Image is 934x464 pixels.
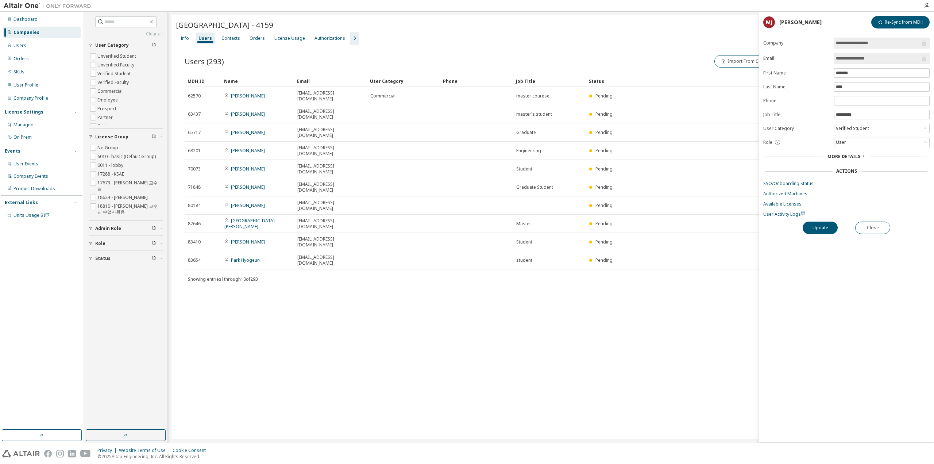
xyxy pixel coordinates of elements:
[97,453,210,460] p: © 2025 Altair Engineering, Inc. All Rights Reserved.
[763,98,830,104] label: Phone
[97,143,120,152] label: No Group
[188,239,201,245] span: 83410
[231,166,265,172] a: [PERSON_NAME]
[13,69,24,75] div: SKUs
[97,52,138,61] label: Unverified Student
[370,75,437,87] div: User Category
[835,124,870,133] div: Verified Student
[595,221,613,227] span: Pending
[185,56,224,66] span: Users (293)
[13,122,34,128] div: Managed
[188,221,201,227] span: 82646
[198,35,212,41] div: Users
[803,222,838,234] button: Update
[152,226,156,231] span: Clear filter
[97,96,119,104] label: Employee
[595,93,613,99] span: Pending
[97,104,118,113] label: Prospect
[763,84,830,90] label: Last Name
[714,55,770,68] button: Import From CSV
[97,179,163,193] label: 17673 - [PERSON_NAME] 교수님
[297,236,364,248] span: [EMAIL_ADDRESS][DOMAIN_NAME]
[297,181,364,193] span: [EMAIL_ADDRESS][DOMAIN_NAME]
[516,130,536,135] span: Graduate
[97,122,108,131] label: Trial
[13,16,38,22] div: Dashboard
[13,173,48,179] div: Company Events
[44,450,52,457] img: facebook.svg
[188,93,201,99] span: 62570
[95,42,129,48] span: User Category
[97,170,126,179] label: 17288 - KSAE
[516,111,552,117] span: master's student
[595,129,613,135] span: Pending
[13,95,48,101] div: Company Profile
[231,147,265,154] a: [PERSON_NAME]
[231,239,265,245] a: [PERSON_NAME]
[89,250,163,266] button: Status
[97,161,125,170] label: 6011 - lobby
[827,153,860,160] span: More Details
[836,168,857,174] div: Actions
[188,276,258,282] span: Showing entries 1 through 10 of 293
[779,19,822,25] div: [PERSON_NAME]
[188,148,201,154] span: 68201
[595,184,613,190] span: Pending
[297,75,364,87] div: Email
[231,111,265,117] a: [PERSON_NAME]
[595,239,613,245] span: Pending
[95,256,111,261] span: Status
[589,75,873,87] div: Status
[95,226,121,231] span: Admin Role
[5,148,20,154] div: Events
[516,221,531,227] span: Master
[188,203,201,208] span: 80184
[516,239,532,245] span: Student
[231,257,260,263] a: Park Hyogeun
[97,193,149,202] label: 18624 - [PERSON_NAME]
[13,186,55,192] div: Product Downloads
[188,184,201,190] span: 71848
[516,148,541,154] span: Engineering
[89,235,163,252] button: Role
[763,112,830,118] label: Job Title
[231,93,265,99] a: [PERSON_NAME]
[250,35,265,41] div: Orders
[152,134,156,140] span: Clear filter
[97,69,132,78] label: Verified Student
[119,448,173,453] div: Website Terms of Use
[595,202,613,208] span: Pending
[595,257,613,263] span: Pending
[871,16,930,28] button: Re-Sync from MDH
[95,241,105,246] span: Role
[89,129,163,145] button: License Group
[855,222,890,234] button: Close
[97,113,114,122] label: Partner
[763,70,830,76] label: First Name
[763,191,930,197] a: Authorized Machines
[763,55,830,61] label: Email
[274,35,305,41] div: License Usage
[97,78,130,87] label: Verified Faculty
[297,163,364,175] span: [EMAIL_ADDRESS][DOMAIN_NAME]
[56,450,64,457] img: instagram.svg
[188,166,201,172] span: 70073
[834,124,929,133] div: Verified Student
[763,181,930,187] a: SSO/Onboarding Status
[516,93,549,99] span: master courese
[89,221,163,237] button: Admin Role
[224,218,275,230] a: [GEOGRAPHIC_DATA][PERSON_NAME]
[595,147,613,154] span: Pending
[516,75,583,87] div: Job Title
[152,256,156,261] span: Clear filter
[95,134,128,140] span: License Group
[173,448,210,453] div: Cookie Consent
[97,202,163,216] label: 18810 - [PERSON_NAME] 교수님 수업지원용
[595,166,613,172] span: Pending
[763,126,830,131] label: User Category
[763,211,805,217] span: User Activity Logs
[297,254,364,266] span: [EMAIL_ADDRESS][DOMAIN_NAME]
[516,166,532,172] span: Student
[176,20,273,30] span: [GEOGRAPHIC_DATA] - 4159
[2,450,40,457] img: altair_logo.svg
